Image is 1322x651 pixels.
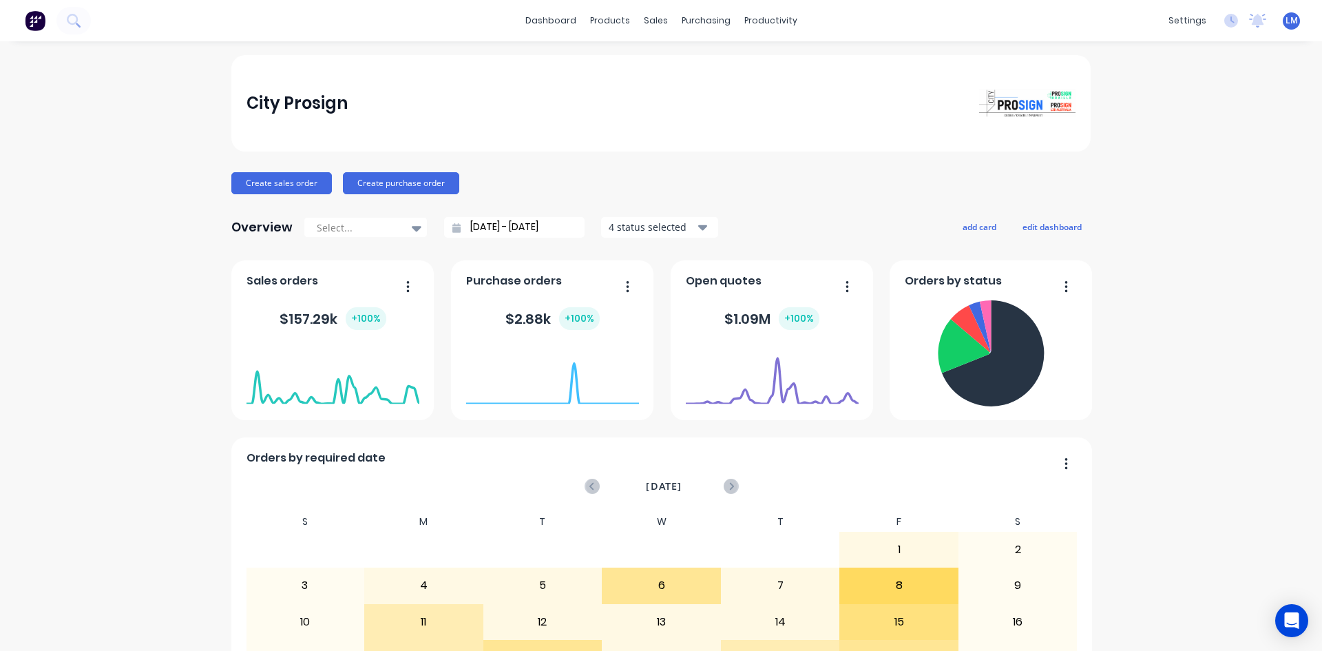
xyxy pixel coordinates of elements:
[484,568,602,603] div: 5
[840,568,958,603] div: 8
[646,479,682,494] span: [DATE]
[959,533,1077,567] div: 2
[601,217,718,238] button: 4 status selected
[609,220,695,234] div: 4 status selected
[231,172,332,194] button: Create sales order
[346,307,386,330] div: + 100 %
[1014,218,1091,236] button: edit dashboard
[246,605,364,639] div: 10
[583,10,637,31] div: products
[246,568,364,603] div: 3
[686,273,762,289] span: Open quotes
[722,605,839,639] div: 14
[779,307,819,330] div: + 100 %
[954,218,1005,236] button: add card
[365,605,483,639] div: 11
[958,512,1078,532] div: S
[1286,14,1298,27] span: LM
[466,273,562,289] span: Purchase orders
[675,10,737,31] div: purchasing
[1275,604,1308,637] div: Open Intercom Messenger
[364,512,483,532] div: M
[637,10,675,31] div: sales
[505,307,600,330] div: $ 2.88k
[839,512,958,532] div: F
[721,512,840,532] div: T
[722,568,839,603] div: 7
[246,90,348,117] div: City Prosign
[602,605,720,639] div: 13
[979,90,1076,117] img: City Prosign
[25,10,45,31] img: Factory
[246,273,318,289] span: Sales orders
[1162,10,1213,31] div: settings
[737,10,804,31] div: productivity
[365,568,483,603] div: 4
[484,605,602,639] div: 12
[246,512,365,532] div: S
[840,605,958,639] div: 15
[602,568,720,603] div: 6
[959,568,1077,603] div: 9
[840,533,958,567] div: 1
[518,10,583,31] a: dashboard
[959,605,1077,639] div: 16
[483,512,602,532] div: T
[724,307,819,330] div: $ 1.09M
[343,172,459,194] button: Create purchase order
[905,273,1002,289] span: Orders by status
[602,512,721,532] div: W
[231,214,293,241] div: Overview
[280,307,386,330] div: $ 157.29k
[559,307,600,330] div: + 100 %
